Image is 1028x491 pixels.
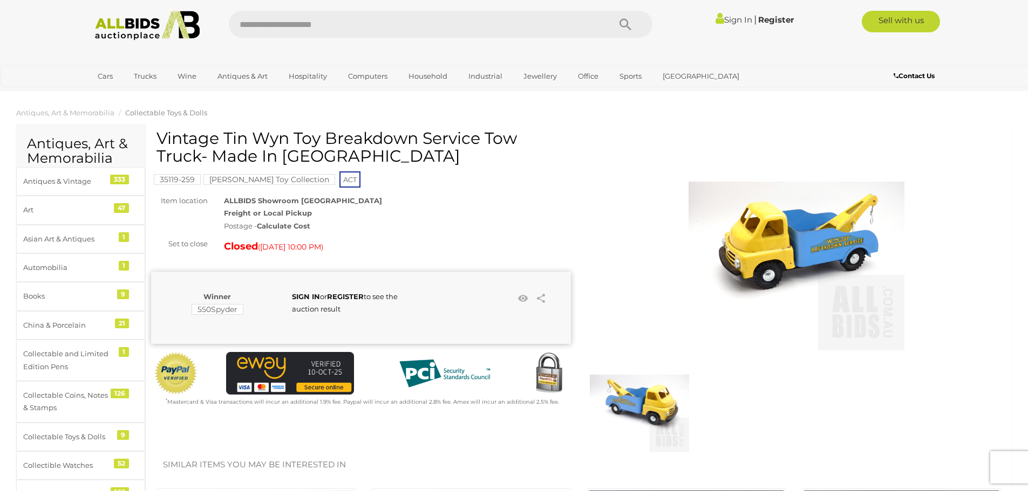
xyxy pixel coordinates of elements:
h2: Similar items you may be interested in [163,460,995,469]
img: PCI DSS compliant [391,352,499,395]
a: Cars [91,67,120,85]
div: Collectable and Limited Edition Pens [23,348,112,373]
a: Books 9 [16,282,145,310]
a: SIGN IN [292,292,320,301]
a: Computers [341,67,394,85]
a: Antiques & Art [210,67,275,85]
div: Books [23,290,112,302]
img: Official PayPal Seal [154,352,198,395]
a: China & Porcelain 21 [16,311,145,340]
div: Set to close [143,238,216,250]
a: Collectable Toys & Dolls [125,108,207,117]
a: Collectable Coins, Notes & Stamps 126 [16,381,145,423]
div: 1 [119,261,129,271]
a: Sign In [716,15,752,25]
mark: 35119-259 [154,174,201,185]
div: China & Porcelain [23,319,112,331]
span: | [754,13,757,25]
a: Collectible Watches 52 [16,451,145,480]
a: Sell with us [862,11,940,32]
div: Antiques & Vintage [23,175,112,188]
b: Contact Us [894,72,935,80]
img: Secured by Rapid SSL [527,352,570,395]
strong: Freight or Local Pickup [224,209,312,217]
a: REGISTER [327,292,364,301]
a: Antiques & Vintage 333 [16,167,145,196]
mark: 550Spyder [192,304,243,315]
a: Asian Art & Antiques 1 [16,225,145,253]
a: Collectable and Limited Edition Pens 1 [16,340,145,381]
a: Sports [612,67,649,85]
span: ACT [339,171,360,188]
div: Item location [143,195,216,207]
a: Antiques, Art & Memorabilia [16,108,114,117]
a: Household [401,67,454,85]
strong: ALLBIDS Showroom [GEOGRAPHIC_DATA] [224,196,382,205]
div: Collectable Coins, Notes & Stamps [23,389,112,414]
a: [PERSON_NAME] Toy Collection [203,175,335,184]
h1: Vintage Tin Wyn Toy Breakdown Service Tow Truck- Made In [GEOGRAPHIC_DATA] [156,129,568,165]
a: Art 47 [16,196,145,224]
li: Watch this item [515,291,531,307]
div: Collectable Toys & Dolls [23,431,112,443]
div: 52 [114,459,129,468]
span: ( ) [258,243,323,251]
div: 126 [111,389,129,398]
strong: Calculate Cost [257,222,310,230]
img: Vintage Tin Wyn Toy Breakdown Service Tow Truck- Made In Australia [590,353,689,452]
strong: Closed [224,240,258,252]
a: [GEOGRAPHIC_DATA] [656,67,746,85]
div: Automobilia [23,261,112,274]
a: Wine [171,67,203,85]
div: 9 [117,430,129,440]
b: Winner [203,292,231,301]
a: Automobilia 1 [16,253,145,282]
a: Office [571,67,605,85]
mark: [PERSON_NAME] Toy Collection [203,174,335,185]
a: Contact Us [894,70,937,82]
a: Jewellery [516,67,564,85]
div: Collectible Watches [23,459,112,472]
a: Trucks [127,67,164,85]
button: Search [598,11,652,38]
div: 1 [119,232,129,242]
h2: Antiques, Art & Memorabilia [27,136,134,166]
div: 333 [110,175,129,184]
div: 47 [114,203,129,213]
a: Collectable Toys & Dolls 9 [16,423,145,451]
a: 35119-259 [154,175,201,184]
div: Postage - [224,220,571,232]
div: 1 [119,347,129,357]
span: [DATE] 10:00 PM [260,242,321,252]
img: Vintage Tin Wyn Toy Breakdown Service Tow Truck- Made In Australia [689,135,904,350]
img: Allbids.com.au [89,11,206,40]
img: eWAY Payment Gateway [226,352,354,395]
small: Mastercard & Visa transactions will incur an additional 1.9% fee. Paypal will incur an additional... [166,398,559,405]
span: or to see the auction result [292,292,398,313]
div: Art [23,204,112,216]
div: 9 [117,289,129,299]
a: Industrial [461,67,509,85]
a: Hospitality [282,67,334,85]
div: 21 [115,319,129,328]
a: Register [758,15,794,25]
div: Asian Art & Antiques [23,233,112,245]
